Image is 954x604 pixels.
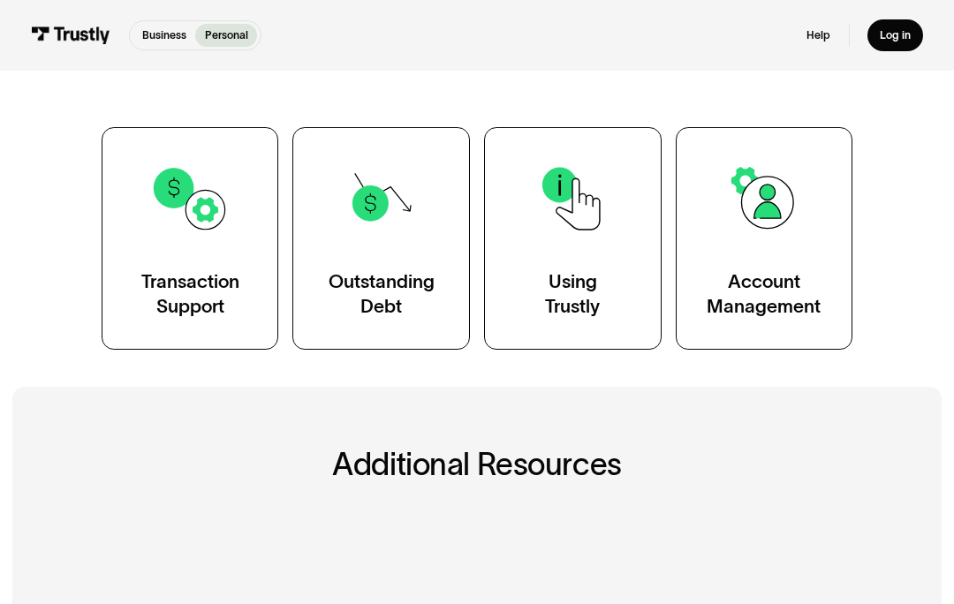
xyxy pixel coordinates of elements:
a: Business [133,24,196,46]
a: Help [806,28,830,42]
p: Personal [205,27,248,43]
a: UsingTrustly [484,127,662,350]
a: OutstandingDebt [292,127,470,350]
div: Using Trustly [545,269,600,319]
a: AccountManagement [676,127,853,350]
h2: Additional Resources [43,448,912,481]
p: Business [142,27,186,43]
a: Personal [195,24,257,46]
div: Outstanding Debt [329,269,435,319]
a: Log in [867,19,923,52]
div: Transaction Support [141,269,239,319]
a: TransactionSupport [102,127,279,350]
div: Account Management [707,269,821,319]
div: Log in [880,28,911,42]
img: Trustly Logo [31,26,110,43]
